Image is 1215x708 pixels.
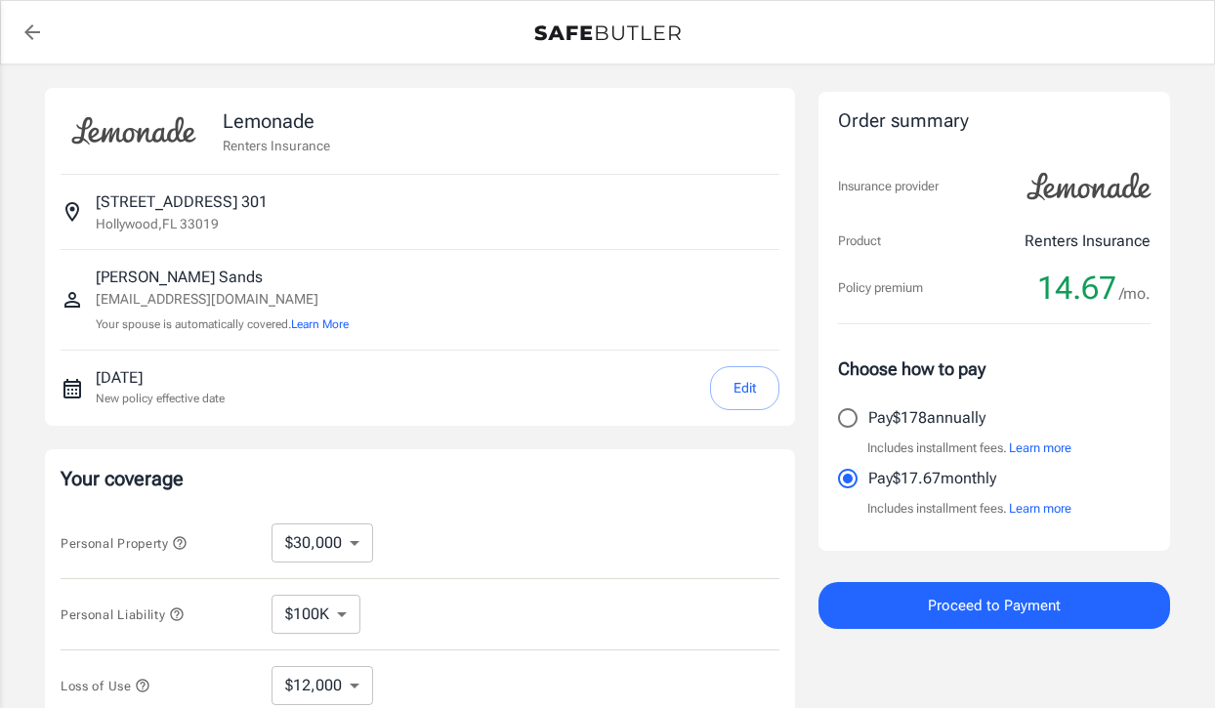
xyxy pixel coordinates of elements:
p: Policy premium [838,278,923,298]
p: Your coverage [61,465,779,492]
img: Back to quotes [534,25,681,41]
p: Renters Insurance [1025,229,1151,253]
p: Product [838,231,881,251]
button: Personal Liability [61,603,185,626]
button: Learn more [1009,438,1071,458]
span: Personal Liability [61,607,185,622]
span: /mo. [1119,280,1151,308]
button: Loss of Use [61,674,150,697]
p: New policy effective date [96,390,225,407]
img: Lemonade [61,104,207,158]
p: Includes installment fees. [867,499,1071,519]
p: Pay $17.67 monthly [868,467,996,490]
span: 14.67 [1037,269,1116,308]
p: Choose how to pay [838,355,1151,382]
button: Edit [710,366,779,410]
p: [DATE] [96,366,225,390]
button: Learn more [1009,499,1071,519]
button: Learn More [291,315,349,333]
p: Includes installment fees. [867,438,1071,458]
p: Insurance provider [838,177,939,196]
svg: New policy start date [61,377,84,400]
button: Proceed to Payment [818,582,1170,629]
button: Personal Property [61,531,188,555]
p: Hollywood , FL 33019 [96,214,219,233]
span: Proceed to Payment [928,593,1061,618]
img: Lemonade [1016,159,1162,214]
p: Pay $178 annually [868,406,985,430]
span: Personal Property [61,536,188,551]
p: Your spouse is automatically covered. [96,315,349,334]
p: Renters Insurance [223,136,330,155]
p: [PERSON_NAME] Sands [96,266,349,289]
p: Lemonade [223,106,330,136]
span: Loss of Use [61,679,150,693]
p: [STREET_ADDRESS] 301 [96,190,268,214]
svg: Insured address [61,200,84,224]
a: back to quotes [13,13,52,52]
svg: Insured person [61,288,84,312]
div: Order summary [838,107,1151,136]
p: [EMAIL_ADDRESS][DOMAIN_NAME] [96,289,349,310]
